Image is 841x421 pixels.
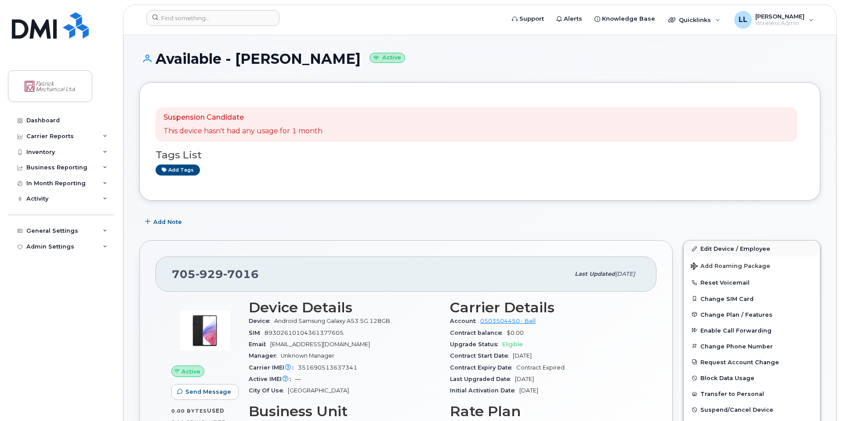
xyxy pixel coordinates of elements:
[450,376,515,382] span: Last Upgraded Date
[156,165,200,176] a: Add tags
[450,300,641,315] h3: Carrier Details
[502,341,523,348] span: Eligible
[295,376,301,382] span: —
[684,402,820,417] button: Suspend/Cancel Device
[249,376,295,382] span: Active IMEI
[270,341,370,348] span: [EMAIL_ADDRESS][DOMAIN_NAME]
[684,241,820,256] a: Edit Device / Employee
[172,267,259,281] span: 705
[516,364,565,371] span: Contract Expired
[249,352,281,359] span: Manager
[370,53,405,63] small: Active
[519,387,538,394] span: [DATE]
[153,218,182,226] span: Add Note
[700,327,772,333] span: Enable Call Forwarding
[450,364,516,371] span: Contract Expiry Date
[139,51,820,66] h1: Available - [PERSON_NAME]
[185,388,231,396] span: Send Message
[684,386,820,402] button: Transfer to Personal
[515,376,534,382] span: [DATE]
[691,263,770,271] span: Add Roaming Package
[684,275,820,290] button: Reset Voicemail
[684,322,820,338] button: Enable Call Forwarding
[223,267,259,281] span: 7016
[450,352,513,359] span: Contract Start Date
[288,387,349,394] span: [GEOGRAPHIC_DATA]
[507,329,524,336] span: $0.00
[700,406,773,413] span: Suspend/Cancel Device
[249,300,439,315] h3: Device Details
[513,352,532,359] span: [DATE]
[163,113,323,123] p: Suspension Candidate
[298,364,357,371] span: 351690513637341
[249,341,270,348] span: Email
[196,267,223,281] span: 929
[615,271,635,277] span: [DATE]
[281,352,334,359] span: Unknown Manager
[171,408,207,414] span: 0.00 Bytes
[450,329,507,336] span: Contract balance
[450,403,641,419] h3: Rate Plan
[684,354,820,370] button: Request Account Change
[207,407,225,414] span: used
[265,329,344,336] span: 89302610104361377605
[249,387,288,394] span: City Of Use
[249,318,274,324] span: Device
[684,256,820,275] button: Add Roaming Package
[181,367,200,376] span: Active
[249,329,265,336] span: SIM
[274,318,390,324] span: Android Samsung Galaxy A53 5G 128GB
[139,214,189,230] button: Add Note
[249,403,439,419] h3: Business Unit
[156,150,804,161] h3: Tags List
[178,304,231,357] img: image20231002-3703462-kjv75p.jpeg
[249,364,298,371] span: Carrier IMEI
[171,384,239,400] button: Send Message
[684,291,820,307] button: Change SIM Card
[480,318,536,324] a: 0503504450 - Bell
[450,341,502,348] span: Upgrade Status
[684,307,820,322] button: Change Plan / Features
[163,126,323,136] p: This device hasn't had any usage for 1 month
[450,318,480,324] span: Account
[575,271,615,277] span: Last updated
[684,370,820,386] button: Block Data Usage
[684,338,820,354] button: Change Phone Number
[450,387,519,394] span: Initial Activation Date
[700,311,772,318] span: Change Plan / Features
